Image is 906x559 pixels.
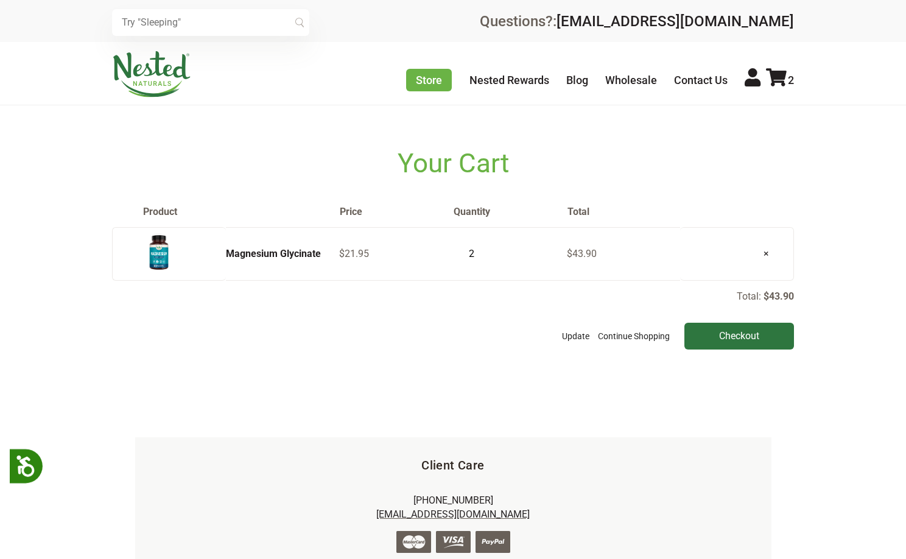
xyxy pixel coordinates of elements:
[339,206,453,218] th: Price
[469,74,549,86] a: Nested Rewards
[406,69,452,91] a: Store
[557,13,794,30] a: [EMAIL_ADDRESS][DOMAIN_NAME]
[567,206,681,218] th: Total
[112,148,794,179] h1: Your Cart
[226,248,321,259] a: Magnesium Glycinate
[754,238,779,269] a: ×
[595,323,673,350] a: Continue Shopping
[788,74,794,86] span: 2
[766,74,794,86] a: 2
[480,14,794,29] div: Questions?:
[566,74,588,86] a: Blog
[684,323,794,350] input: Checkout
[674,74,728,86] a: Contact Us
[764,290,794,302] p: $43.90
[112,290,794,350] div: Total:
[396,531,510,553] img: credit-cards.png
[559,323,592,350] button: Update
[112,206,339,218] th: Product
[112,9,309,36] input: Try "Sleeping"
[144,233,174,272] img: Magnesium Glycinate - USA
[413,494,493,506] a: [PHONE_NUMBER]
[339,248,369,259] span: $21.95
[453,206,567,218] th: Quantity
[567,248,597,259] span: $43.90
[605,74,657,86] a: Wholesale
[155,457,752,474] h5: Client Care
[112,51,191,97] img: Nested Naturals
[376,508,530,520] a: [EMAIL_ADDRESS][DOMAIN_NAME]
